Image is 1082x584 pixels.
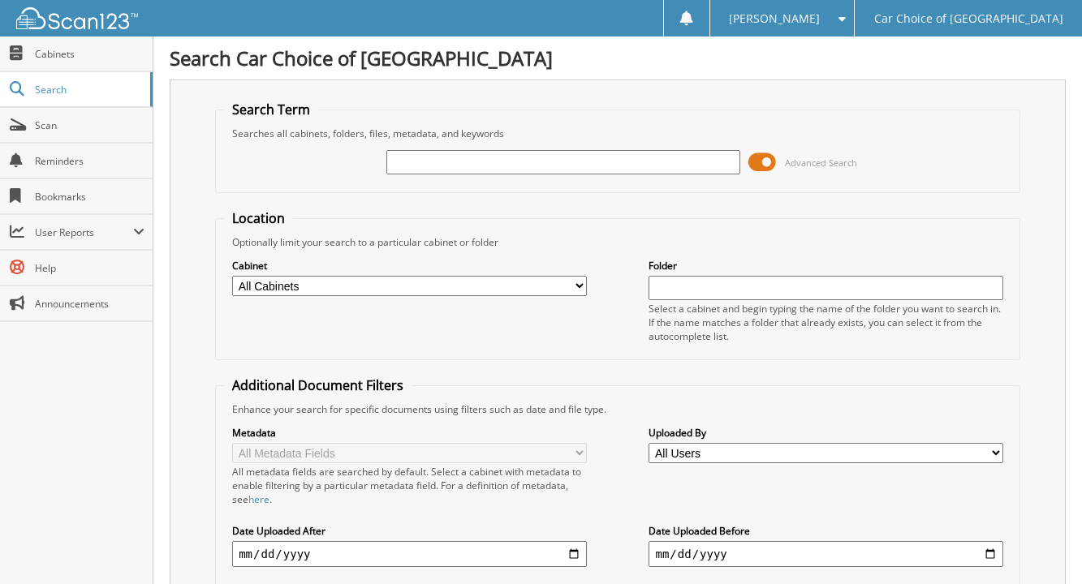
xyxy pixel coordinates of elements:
[232,524,586,538] label: Date Uploaded After
[35,297,144,311] span: Announcements
[224,376,412,394] legend: Additional Document Filters
[785,157,857,169] span: Advanced Search
[35,225,133,239] span: User Reports
[248,492,269,506] a: here
[224,101,318,118] legend: Search Term
[232,541,586,567] input: start
[224,235,1011,249] div: Optionally limit your search to a particular cabinet or folder
[729,14,820,24] span: [PERSON_NAME]
[649,524,1002,538] label: Date Uploaded Before
[1001,506,1082,584] iframe: Chat Widget
[649,541,1002,567] input: end
[232,259,586,273] label: Cabinet
[224,127,1011,140] div: Searches all cabinets, folders, files, metadata, and keywords
[35,154,144,168] span: Reminders
[35,47,144,61] span: Cabinets
[35,190,144,204] span: Bookmarks
[224,402,1011,416] div: Enhance your search for specific documents using filters such as date and file type.
[170,45,1066,71] h1: Search Car Choice of [GEOGRAPHIC_DATA]
[224,209,293,227] legend: Location
[649,259,1002,273] label: Folder
[232,426,586,440] label: Metadata
[232,465,586,506] div: All metadata fields are searched by default. Select a cabinet with metadata to enable filtering b...
[649,426,1002,440] label: Uploaded By
[35,261,144,275] span: Help
[35,83,142,97] span: Search
[16,7,138,29] img: scan123-logo-white.svg
[874,14,1063,24] span: Car Choice of [GEOGRAPHIC_DATA]
[649,302,1002,343] div: Select a cabinet and begin typing the name of the folder you want to search in. If the name match...
[35,118,144,132] span: Scan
